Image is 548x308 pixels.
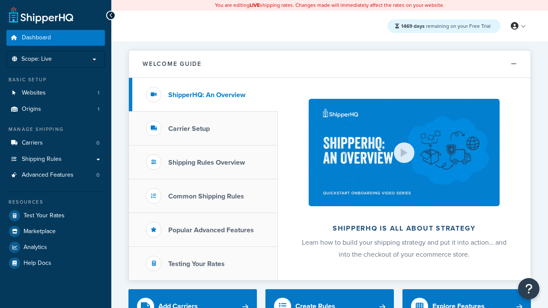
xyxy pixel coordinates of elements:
[22,89,46,97] span: Websites
[22,139,43,147] span: Carriers
[24,228,56,235] span: Marketplace
[6,135,105,151] a: Carriers0
[6,101,105,117] li: Origins
[6,198,105,206] div: Resources
[401,22,425,30] strong: 1469 days
[22,106,41,113] span: Origins
[6,167,105,183] a: Advanced Features0
[168,91,245,99] h3: ShipperHQ: An Overview
[6,76,105,83] div: Basic Setup
[250,1,260,9] b: LIVE
[301,225,508,232] h2: ShipperHQ is all about strategy
[22,172,74,179] span: Advanced Features
[98,89,99,97] span: 1
[6,208,105,223] a: Test Your Rates
[6,101,105,117] a: Origins1
[6,167,105,183] li: Advanced Features
[96,139,99,147] span: 0
[168,159,245,166] h3: Shipping Rules Overview
[98,106,99,113] span: 1
[401,22,491,30] span: remaining on your Free Trial
[129,50,530,78] button: Welcome Guide
[6,151,105,167] a: Shipping Rules
[24,212,65,219] span: Test Your Rates
[302,237,506,259] span: Learn how to build your shipping strategy and put it into action… and into the checkout of your e...
[6,30,105,46] a: Dashboard
[143,61,202,67] h2: Welcome Guide
[168,226,254,234] h3: Popular Advanced Features
[6,135,105,151] li: Carriers
[6,85,105,101] li: Websites
[6,240,105,255] a: Analytics
[168,125,210,133] h3: Carrier Setup
[96,172,99,179] span: 0
[22,34,51,41] span: Dashboard
[24,260,51,267] span: Help Docs
[168,192,244,200] h3: Common Shipping Rules
[168,260,225,268] h3: Testing Your Rates
[21,56,52,63] span: Scope: Live
[6,126,105,133] div: Manage Shipping
[309,99,500,206] img: ShipperHQ is all about strategy
[518,278,539,299] button: Open Resource Center
[6,224,105,239] a: Marketplace
[6,85,105,101] a: Websites1
[6,255,105,271] a: Help Docs
[24,244,47,251] span: Analytics
[22,156,62,163] span: Shipping Rules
